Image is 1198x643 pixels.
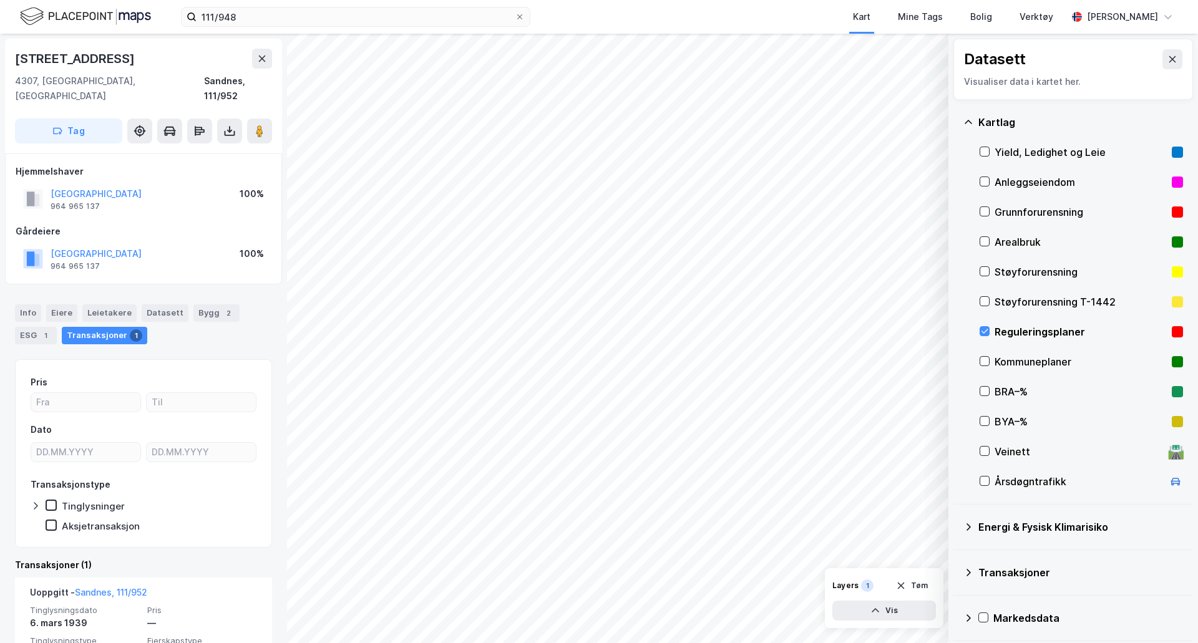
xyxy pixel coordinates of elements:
div: Mine Tags [898,9,943,24]
button: Vis [832,601,936,621]
div: Markedsdata [993,611,1183,626]
div: 964 965 137 [51,201,100,211]
div: Transaksjoner [62,327,147,344]
div: Anleggseiendom [995,175,1167,190]
div: Yield, Ledighet og Leie [995,145,1167,160]
div: Transaksjoner [978,565,1183,580]
div: Energi & Fysisk Klimarisiko [978,520,1183,534]
div: Kartlag [978,115,1183,130]
div: [STREET_ADDRESS] [15,49,137,69]
div: Dato [31,422,52,437]
div: Eiere [46,304,77,322]
div: Bolig [970,9,992,24]
span: Tinglysningsdato [30,605,140,616]
iframe: Chat Widget [1136,583,1198,643]
div: BYA–% [995,414,1167,429]
span: Pris [147,605,257,616]
div: Kontrollprogram for chat [1136,583,1198,643]
div: Gårdeiere [16,224,271,239]
div: Leietakere [82,304,137,322]
div: Veinett [995,444,1163,459]
div: Reguleringsplaner [995,324,1167,339]
div: Bygg [193,304,240,322]
div: 4307, [GEOGRAPHIC_DATA], [GEOGRAPHIC_DATA] [15,74,204,104]
input: DD.MM.YYYY [31,443,140,462]
input: DD.MM.YYYY [147,443,256,462]
img: logo.f888ab2527a4732fd821a326f86c7f29.svg [20,6,151,27]
div: ESG [15,327,57,344]
div: — [147,616,257,631]
button: Tøm [888,576,936,596]
div: Uoppgitt - [30,585,147,605]
div: Støyforurensning [995,264,1167,279]
button: Tag [15,118,122,143]
div: Datasett [142,304,188,322]
div: Aksjetransaksjon [62,520,140,532]
div: 100% [240,246,264,261]
div: 2 [222,307,235,319]
div: 🛣️ [1167,443,1184,460]
div: [PERSON_NAME] [1087,9,1158,24]
div: Info [15,304,41,322]
div: Årsdøgntrafikk [995,474,1163,489]
div: Verktøy [1020,9,1053,24]
div: 1 [39,329,52,342]
div: 6. mars 1939 [30,616,140,631]
div: Kommuneplaner [995,354,1167,369]
div: 100% [240,186,264,201]
div: Transaksjonstype [31,477,110,492]
div: Arealbruk [995,234,1167,249]
div: 1 [861,579,874,592]
input: Søk på adresse, matrikkel, gårdeiere, leietakere eller personer [197,7,515,26]
div: Datasett [964,49,1026,69]
div: BRA–% [995,384,1167,399]
div: Pris [31,375,47,390]
div: Visualiser data i kartet her. [964,74,1182,89]
div: Hjemmelshaver [16,164,271,179]
div: Kart [853,9,870,24]
div: Layers [832,581,859,591]
div: Grunnforurensning [995,205,1167,220]
div: Tinglysninger [62,500,125,512]
div: Støyforurensning T-1442 [995,294,1167,309]
div: Sandnes, 111/952 [204,74,272,104]
input: Fra [31,393,140,412]
input: Til [147,393,256,412]
div: 964 965 137 [51,261,100,271]
a: Sandnes, 111/952 [75,587,147,597]
div: Transaksjoner (1) [15,558,272,573]
div: 1 [130,329,142,342]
